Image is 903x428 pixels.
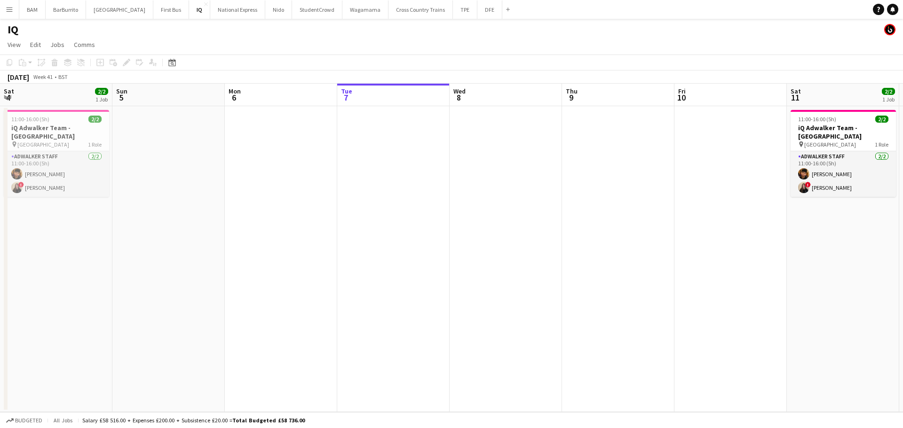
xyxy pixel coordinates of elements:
div: BST [58,73,68,80]
a: Edit [26,39,45,51]
div: 1 Job [882,96,895,103]
span: 10 [677,92,686,103]
span: 2/2 [95,88,108,95]
span: Mon [229,87,241,95]
button: National Express [210,0,265,19]
button: Nido [265,0,292,19]
span: 9 [564,92,578,103]
span: Budgeted [15,417,42,424]
div: [DATE] [8,72,29,82]
h3: iQ Adwalker Team - [GEOGRAPHIC_DATA] [791,124,896,140]
h3: iQ Adwalker Team - [GEOGRAPHIC_DATA] [4,124,109,140]
span: View [8,40,21,49]
span: Total Budgeted £58 736.00 [232,417,305,424]
div: 1 Job [95,96,108,103]
span: 4 [2,92,14,103]
span: Sat [791,87,801,95]
app-card-role: Adwalker Staff2/211:00-16:00 (5h)[PERSON_NAME]![PERSON_NAME] [4,151,109,197]
span: 2/2 [88,116,102,123]
a: Comms [70,39,99,51]
span: All jobs [52,417,74,424]
span: Thu [566,87,578,95]
button: BarBurrito [46,0,86,19]
a: Jobs [47,39,68,51]
span: 8 [452,92,466,103]
button: BAM [19,0,46,19]
span: Sun [116,87,127,95]
span: 11:00-16:00 (5h) [798,116,836,123]
div: Salary £58 516.00 + Expenses £200.00 + Subsistence £20.00 = [82,417,305,424]
button: DFE [477,0,502,19]
span: Jobs [50,40,64,49]
span: Fri [678,87,686,95]
span: Tue [341,87,352,95]
span: ! [805,182,811,187]
span: ! [18,182,24,187]
app-user-avatar: Tim Bodenham [884,24,895,35]
button: TPE [453,0,477,19]
span: Week 41 [31,73,55,80]
span: [GEOGRAPHIC_DATA] [804,141,856,148]
span: 1 Role [875,141,888,148]
span: 11:00-16:00 (5h) [11,116,49,123]
button: IQ [189,0,210,19]
button: StudentCrowd [292,0,342,19]
span: 6 [227,92,241,103]
button: Cross Country Trains [388,0,453,19]
app-card-role: Adwalker Staff2/211:00-16:00 (5h)[PERSON_NAME]![PERSON_NAME] [791,151,896,197]
button: Wagamama [342,0,388,19]
span: 7 [340,92,352,103]
button: Budgeted [5,415,44,426]
span: 5 [115,92,127,103]
button: [GEOGRAPHIC_DATA] [86,0,153,19]
app-job-card: 11:00-16:00 (5h)2/2iQ Adwalker Team - [GEOGRAPHIC_DATA] [GEOGRAPHIC_DATA]1 RoleAdwalker Staff2/21... [791,110,896,197]
span: Wed [453,87,466,95]
app-job-card: 11:00-16:00 (5h)2/2iQ Adwalker Team - [GEOGRAPHIC_DATA] [GEOGRAPHIC_DATA]1 RoleAdwalker Staff2/21... [4,110,109,197]
span: [GEOGRAPHIC_DATA] [17,141,69,148]
span: Sat [4,87,14,95]
span: 11 [789,92,801,103]
span: Edit [30,40,41,49]
h1: IQ [8,23,18,37]
span: 2/2 [875,116,888,123]
span: Comms [74,40,95,49]
button: First Bus [153,0,189,19]
a: View [4,39,24,51]
span: 1 Role [88,141,102,148]
span: 2/2 [882,88,895,95]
